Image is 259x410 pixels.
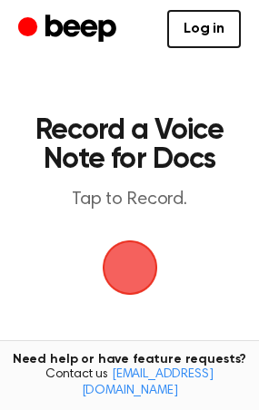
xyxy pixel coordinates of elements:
img: Beep Logo [103,240,157,295]
span: Contact us [11,367,248,399]
h1: Record a Voice Note for Docs [33,116,226,174]
a: Log in [167,10,241,48]
p: Tap to Record. [33,189,226,211]
a: [EMAIL_ADDRESS][DOMAIN_NAME] [82,368,214,397]
a: Beep [18,12,121,47]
